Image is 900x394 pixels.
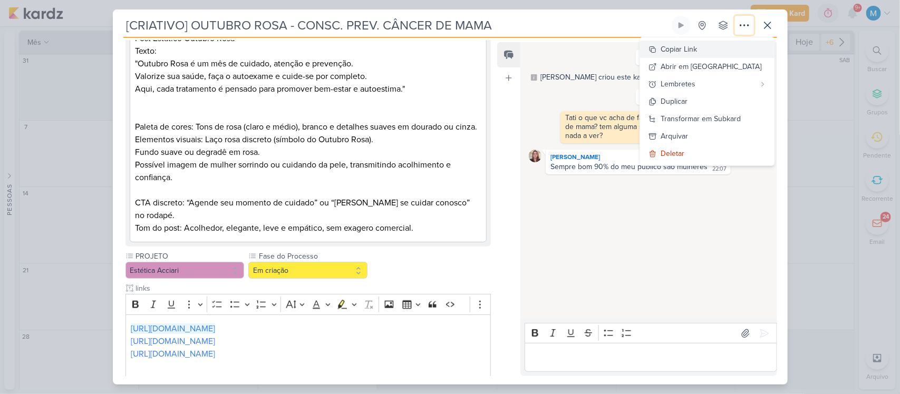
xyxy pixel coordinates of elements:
[135,121,481,146] p: Paleta de cores: Tons de rosa (claro e médio), branco e detalhes suaves em dourado ou cinza. Elem...
[677,21,685,29] div: Ligar relógio
[661,44,698,55] div: Copiar Link
[525,323,777,343] div: Editor toolbar
[130,24,487,243] div: Editor editing area: main
[640,41,775,58] button: Copiar Link
[640,58,775,75] button: Abrir em [GEOGRAPHIC_DATA]
[548,152,729,162] div: [PERSON_NAME]
[135,184,481,222] p: CTA discreto: “Agende seu momento de cuidado” ou “[PERSON_NAME] se cuidar conosco” no rodapé.
[640,93,775,110] button: Duplicar
[661,131,689,142] div: Arquivar
[131,349,215,359] a: [URL][DOMAIN_NAME]
[135,222,481,234] p: Tom do post: Acolhedor, elegante, leve e empático, sem exagero comercial.
[565,113,766,140] div: Tati o que vc acha de falarmos sobre prevenção do câncer de mama? tem alguma sinergia com seu tra...
[640,75,775,93] button: Lembretes
[135,159,481,184] p: Possível imagem de mulher sorrindo ou cuidando da pele, transmitindo acolhimento e confiança.
[123,16,670,35] input: Kard Sem Título
[661,61,762,72] div: Abrir em [GEOGRAPHIC_DATA]
[135,57,481,95] p: "Outubro Rosa é um mês de cuidado, atenção e prevenção. Valorize sua saúde, faça o autoexame e cu...
[640,145,775,162] button: Deletar
[550,162,708,171] div: Sempre bom 90% do meu público são mulheres
[540,72,647,83] div: [PERSON_NAME] criou este kard
[131,336,215,347] a: [URL][DOMAIN_NAME]
[529,150,541,162] img: Tatiane Acciari
[135,146,481,159] p: Fundo suave ou degradê em rosa.
[661,148,685,159] div: Deletar
[134,283,491,294] input: Texto sem título
[661,96,688,107] div: Duplicar
[135,251,245,262] label: PROJETO
[125,314,491,381] div: Editor editing area: main
[131,323,215,334] a: [URL][DOMAIN_NAME]
[640,110,775,127] button: Transformar em Subkard
[712,165,727,173] div: 22:07
[661,78,756,90] div: Lembretes
[525,343,777,372] div: Editor editing area: main
[640,127,775,145] button: Arquivar
[661,113,741,124] div: Transformar em Subkard
[258,251,367,262] label: Fase do Processo
[125,262,245,279] button: Estética Acciari
[125,294,491,314] div: Editor toolbar
[135,45,481,57] p: Texto:
[248,262,367,279] button: Em criação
